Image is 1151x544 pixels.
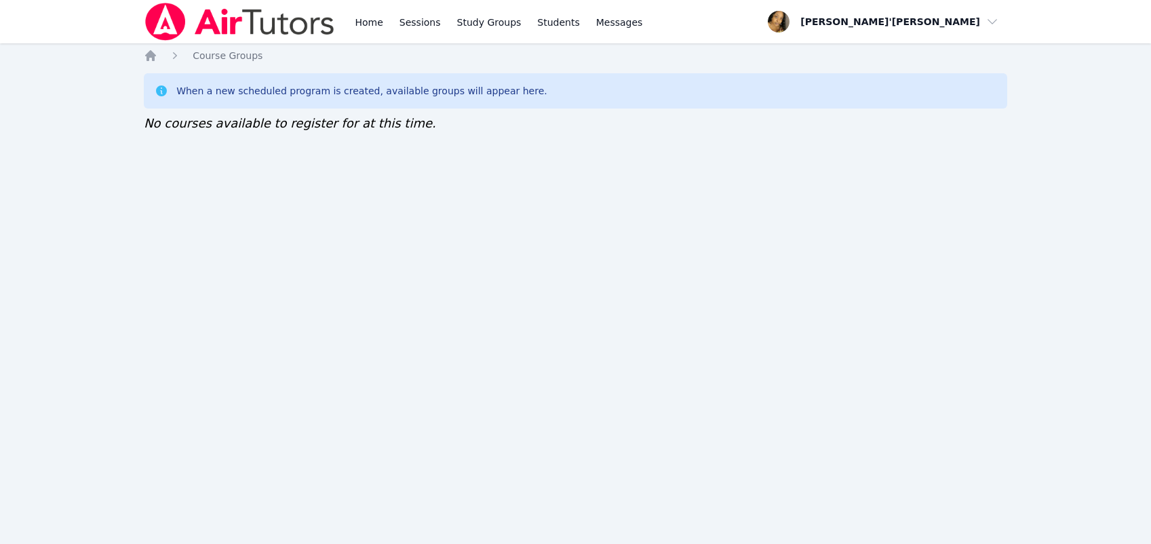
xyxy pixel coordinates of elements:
[144,3,336,41] img: Air Tutors
[144,116,436,130] span: No courses available to register for at this time.
[193,50,262,61] span: Course Groups
[596,16,643,29] span: Messages
[193,49,262,62] a: Course Groups
[176,84,547,98] div: When a new scheduled program is created, available groups will appear here.
[144,49,1007,62] nav: Breadcrumb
